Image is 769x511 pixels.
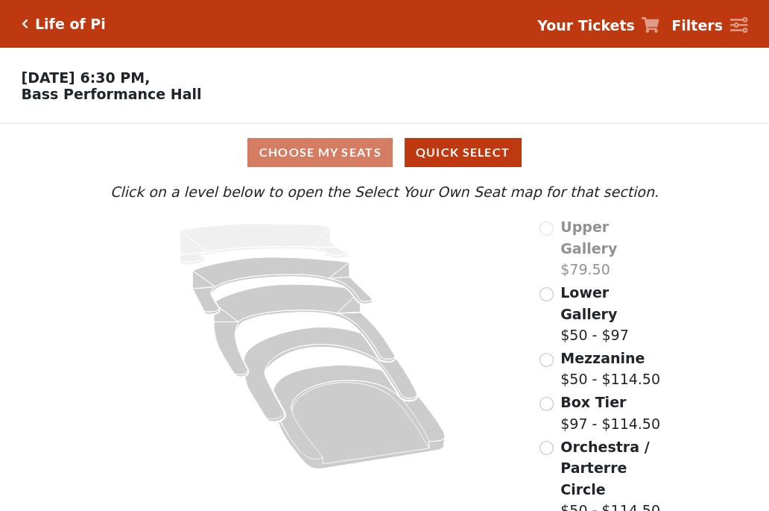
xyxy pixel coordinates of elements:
[193,257,373,314] path: Lower Gallery - Seats Available: 113
[560,394,626,410] span: Box Tier
[560,284,617,322] span: Lower Gallery
[22,19,28,29] a: Click here to go back to filters
[560,439,649,498] span: Orchestra / Parterre Circle
[560,392,660,434] label: $97 - $114.50
[35,16,106,33] h5: Life of Pi
[560,348,660,390] label: $50 - $114.50
[405,138,522,167] button: Quick Select
[537,17,635,34] strong: Your Tickets
[671,15,747,37] a: Filters
[560,350,645,366] span: Mezzanine
[107,181,662,203] p: Click on a level below to open the Select Your Own Seat map for that section.
[180,224,349,265] path: Upper Gallery - Seats Available: 0
[560,282,662,346] label: $50 - $97
[560,219,617,257] span: Upper Gallery
[560,216,662,280] label: $79.50
[537,15,659,37] a: Your Tickets
[273,366,446,469] path: Orchestra / Parterre Circle - Seats Available: 13
[671,17,723,34] strong: Filters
